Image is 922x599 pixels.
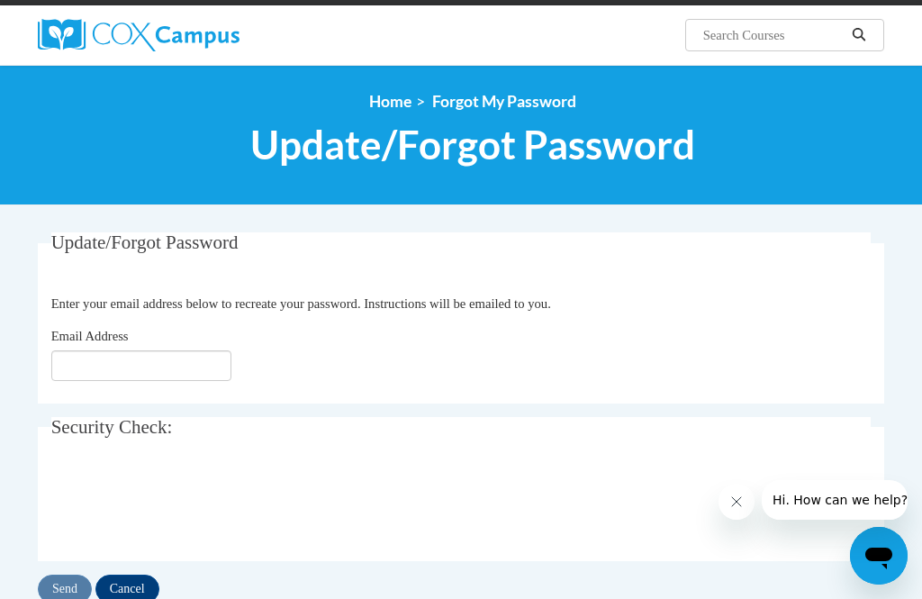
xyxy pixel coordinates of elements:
[762,480,908,520] iframe: Message from company
[51,296,551,311] span: Enter your email address below to recreate your password. Instructions will be emailed to you.
[51,350,231,381] input: Email
[719,484,755,520] iframe: Close message
[38,19,302,51] a: Cox Campus
[250,121,695,168] span: Update/Forgot Password
[432,92,576,111] span: Forgot My Password
[369,92,411,111] a: Home
[51,468,325,539] iframe: reCAPTCHA
[701,24,845,46] input: Search Courses
[51,329,129,343] span: Email Address
[850,527,908,585] iframe: Button to launch messaging window
[38,19,240,51] img: Cox Campus
[51,416,173,438] span: Security Check:
[51,231,239,253] span: Update/Forgot Password
[845,24,872,46] button: Search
